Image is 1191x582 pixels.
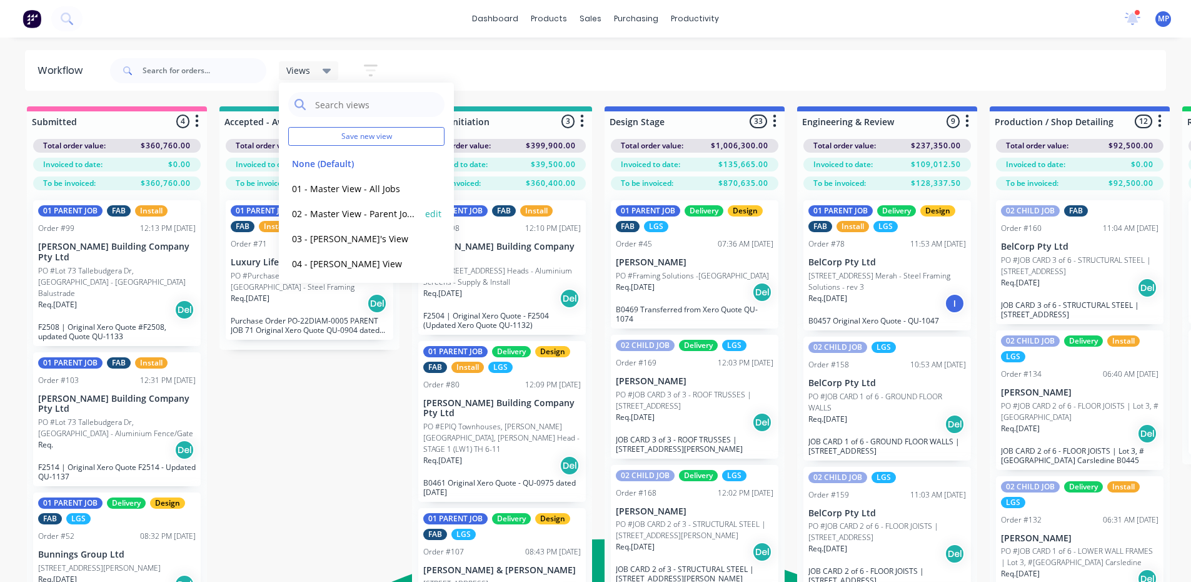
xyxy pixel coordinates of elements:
[38,549,196,560] p: Bunnings Group Ltd
[718,357,773,369] div: 12:03 PM [DATE]
[813,159,873,170] span: Invoiced to date:
[616,238,652,250] div: Order #45
[423,546,464,558] div: Order #107
[140,375,196,386] div: 12:31 PM [DATE]
[535,346,570,357] div: Design
[488,362,513,373] div: LGS
[616,357,656,369] div: Order #169
[616,340,675,351] div: 02 CHILD JOB
[711,140,768,151] span: $1,006,300.00
[910,359,966,370] div: 10:53 AM [DATE]
[38,498,103,509] div: 01 PARENT JOB
[996,330,1163,470] div: 02 CHILD JOBDeliveryInstallLGSOrder #13406:40 AM [DATE][PERSON_NAME]PO #JOB CARD 2 of 6 - FLOOR J...
[808,521,966,543] p: PO #JOB CARD 2 of 6 - FLOOR JOISTS | [STREET_ADDRESS]
[945,544,965,564] div: Del
[367,294,387,314] div: Del
[423,205,488,217] div: 01 PARENT JOB
[616,412,655,423] p: Req. [DATE]
[231,205,295,217] div: 01 PARENT JOB
[1001,300,1158,319] p: JOB CARD 3 of 6 - STRUCTURAL STEEL | [STREET_ADDRESS]
[1001,277,1040,288] p: Req. [DATE]
[1001,351,1025,362] div: LGS
[174,300,194,320] div: Del
[33,200,201,346] div: 01 PARENT JOBFABInstallOrder #9912:13 PM [DATE][PERSON_NAME] Building Company Pty LtdPO #Lot 73 T...
[1103,223,1158,234] div: 11:04 AM [DATE]
[43,178,96,189] span: To be invoiced:
[616,221,640,232] div: FAB
[423,513,488,524] div: 01 PARENT JOB
[418,200,586,335] div: 01 PARENT JOBFABInstallOrder #9812:10 PM [DATE][PERSON_NAME] Building Company Pty LtdPO #[STREET_...
[38,417,196,439] p: PO #Lot 73 Tallebudgera Dr, [GEOGRAPHIC_DATA] - Aluminium Fence/Gate
[135,357,168,369] div: Install
[141,140,191,151] span: $360,760.00
[525,546,581,558] div: 08:43 PM [DATE]
[423,455,462,466] p: Req. [DATE]
[1006,140,1068,151] span: Total order value:
[611,200,778,329] div: 01 PARENT JOBDeliveryDesignFABLGSOrder #4507:36 AM [DATE][PERSON_NAME]PO #Framing Solutions -[GEO...
[808,414,847,425] p: Req. [DATE]
[722,470,746,481] div: LGS
[1001,546,1158,568] p: PO #JOB CARD 1 of 6 - LOWER WALL FRAMES | Lot 3, #[GEOGRAPHIC_DATA] Carsledine
[808,270,966,293] p: [STREET_ADDRESS] Merah - Steel Framing Solutions - rev 3
[808,342,867,353] div: 02 CHILD JOB
[492,205,516,217] div: FAB
[135,205,168,217] div: Install
[107,498,146,509] div: Delivery
[1001,481,1060,493] div: 02 CHILD JOB
[616,305,773,324] p: B0469 Transferred from Xero Quote QU-1074
[38,205,103,217] div: 01 PARENT JOB
[423,288,462,299] p: Req. [DATE]
[1064,481,1103,493] div: Delivery
[616,270,769,282] p: PO #Framing Solutions -[GEOGRAPHIC_DATA]
[428,140,491,151] span: Total order value:
[910,489,966,501] div: 11:03 AM [DATE]
[560,456,580,476] div: Del
[616,506,773,517] p: [PERSON_NAME]
[803,337,971,461] div: 02 CHILD JOBLGSOrder #15810:53 AM [DATE]BelCorp Pty LtdPO #JOB CARD 1 of 6 - GROUND FLOOR WALLSRe...
[616,376,773,387] p: [PERSON_NAME]
[236,140,298,151] span: Total order value:
[531,159,576,170] span: $39,500.00
[38,513,62,524] div: FAB
[1158,13,1169,24] span: MP
[616,257,773,268] p: [PERSON_NAME]
[1001,242,1158,252] p: BelCorp Pty Ltd
[1001,205,1060,217] div: 02 CHILD JOB
[428,178,481,189] span: To be invoiced:
[945,414,965,434] div: Del
[808,359,849,370] div: Order #158
[38,223,74,234] div: Order #99
[231,221,254,232] div: FAB
[288,207,421,221] button: 02 - Master View - Parent Jobs Only
[1001,446,1158,465] p: JOB CARD 2 of 6 - FLOOR JOISTS | Lot 3, #[GEOGRAPHIC_DATA] Carsledine B0445
[616,519,773,541] p: PO #JOB CARD 2 of 3 - STRUCTURAL STEEL | [STREET_ADDRESS][PERSON_NAME]
[616,389,773,412] p: PO #JOB CARD 3 of 3 - ROOF TRUSSES | [STREET_ADDRESS]
[718,488,773,499] div: 12:02 PM [DATE]
[616,488,656,499] div: Order #168
[945,294,965,314] div: I
[752,282,772,302] div: Del
[621,140,683,151] span: Total order value:
[616,435,773,454] p: JOB CARD 3 of 3 - ROOF TRUSSES | [STREET_ADDRESS][PERSON_NAME]
[872,472,896,483] div: LGS
[38,563,161,574] p: [STREET_ADDRESS][PERSON_NAME]
[423,311,581,330] p: F2504 | Original Xero Quote - F2504 (Updated Xero Quote QU-1132)
[1006,178,1058,189] span: To be invoiced:
[38,439,53,451] p: Req.
[1001,533,1158,544] p: [PERSON_NAME]
[808,378,966,389] p: BelCorp Pty Ltd
[621,159,680,170] span: Invoiced to date:
[451,362,484,373] div: Install
[38,63,89,78] div: Workflow
[286,64,310,77] span: Views
[1107,335,1140,347] div: Install
[466,9,525,28] a: dashboard
[808,472,867,483] div: 02 CHILD JOB
[808,205,873,217] div: 01 PARENT JOB
[288,232,421,246] button: 03 - [PERSON_NAME]'s View
[872,342,896,353] div: LGS
[718,178,768,189] span: $870,635.00
[808,293,847,304] p: Req. [DATE]
[38,531,74,542] div: Order #52
[1001,223,1042,234] div: Order #160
